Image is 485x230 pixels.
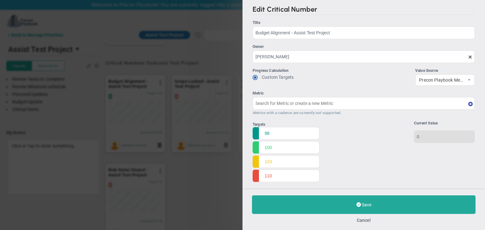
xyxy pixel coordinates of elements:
span: Metrics with a cadence are currently not supported. [253,111,341,115]
span: Precon Playbook Metric [416,75,464,85]
div: Title [253,20,475,26]
input: Metric Metrics with a cadence are currently not supported. [253,97,475,110]
input: Title [253,26,475,39]
div: Current Value [414,121,475,125]
div: Value Source [415,68,475,74]
span: select [464,75,475,85]
input: 200 [253,155,320,168]
h2: Edit Critical Number [253,5,475,15]
div: Owner [253,44,475,50]
span: clear [475,54,480,59]
button: Cancel [357,218,371,223]
label: Targets [253,122,265,127]
button: Save [252,195,476,214]
input: 100 [253,170,320,182]
div: Progress Calculation [253,68,294,74]
input: Current Value [414,130,475,143]
input: 300 [253,141,320,154]
label: Custom Targets [262,75,294,80]
span: Save [362,202,371,207]
div: Metric [253,90,475,96]
input: 400 [253,127,320,140]
input: Owner [253,50,475,63]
